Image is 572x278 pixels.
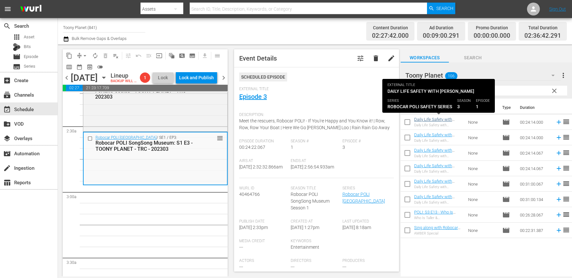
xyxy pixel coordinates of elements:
[3,150,11,158] span: Automation
[179,72,214,83] div: Lock and Publish
[466,161,500,176] td: None
[239,158,287,164] span: Airs At
[95,140,195,152] div: Robocar POLI SongSong Museum: S1 E3 - TOONY PLANET - TRC - 202303
[414,200,463,205] div: Daily Life Safety with [PERSON_NAME]
[85,62,95,72] span: View Backup
[239,118,390,130] span: Meet the rescuers, Robocar POLI! - If You're Happy and You Know it! | Row, Row, Row Your Boat | H...
[555,211,562,218] svg: Add to Schedule
[291,158,339,164] span: Ends At
[414,148,457,162] a: Daily Life Safety with AMBER: S1 E2 - TOONY PLANET - TRC - 202303
[502,211,510,219] span: Episode
[562,118,570,126] span: reorder
[342,264,346,269] span: ---
[111,72,137,79] div: Lineup
[353,51,368,66] button: tune
[239,186,287,191] span: Wurl Id
[291,139,339,144] span: Season #
[384,51,399,66] button: edit
[342,139,391,144] span: Episode #
[414,117,457,131] a: Daily Life Safety with AMBER: S1 E1 - TOONY PLANET - TRC - 202303
[559,68,567,83] button: more_vert
[153,72,173,83] button: Lock
[517,130,553,145] td: 00:24:14.000
[414,225,460,244] a: Sing along with Robocar POLI: S1 E19 - AMBER Special - Toony Planet - TRC - 202405
[502,165,510,172] span: Episode
[466,223,500,238] td: None
[3,91,11,99] span: Channels
[291,145,293,150] span: 1
[3,120,11,128] span: VOD
[239,145,265,150] span: 00:24:22.067
[517,145,553,161] td: 00:24:14.067
[502,118,510,126] span: Episode
[516,99,555,117] th: Duration
[4,5,12,13] span: menu
[342,192,385,204] a: Robocar POLI [GEOGRAPHIC_DATA]
[291,186,339,191] span: Season Title
[76,64,83,70] span: date_range_outlined
[239,192,260,197] span: 40464766
[291,244,319,250] span: Entertainment
[414,163,457,178] a: Daily Life Safety with AMBER: S1 E4 - TOONY PLANET - TRC - 202303
[24,63,35,70] span: Series
[555,165,562,172] svg: Add to Schedule
[517,207,553,223] td: 00:26:28.067
[3,179,11,187] span: Reports
[239,112,391,118] span: Description:
[239,264,243,269] span: ---
[466,192,500,207] td: None
[414,139,463,143] div: Daily Life Safety with [PERSON_NAME]
[111,79,137,83] div: BACKUP WILL DELIVER: [DATE] 5p (local)
[179,53,185,59] span: pageview_outlined
[71,72,98,83] div: [DATE]
[550,87,558,95] span: clear
[498,99,516,117] th: Type
[517,192,553,207] td: 00:31:00.134
[239,164,283,169] span: [DATE] 2:32:32.866am
[291,258,339,264] span: Directors
[239,225,268,230] span: [DATE] 2:33pm
[517,114,553,130] td: 00:24:14.000
[113,53,119,59] span: playlist_remove_outlined
[466,130,500,145] td: None
[63,74,71,82] span: chevron_left
[83,85,228,91] span: 21:23:17.709
[466,145,500,161] td: None
[562,164,570,172] span: reorder
[3,106,11,113] span: Schedule
[121,49,133,62] span: Customize Events
[64,62,74,72] span: Week Calendar View
[95,135,157,140] a: Robocar POLI [GEOGRAPHIC_DATA]
[555,180,562,187] svg: Add to Schedule
[197,49,210,62] span: Download as CSV
[71,36,127,41] span: Bulk Remove Gaps & Overlaps
[342,219,391,224] span: Last Updated
[239,72,287,81] div: Scheduled Episode
[414,185,463,189] div: Daily Life Safety with [PERSON_NAME]
[414,216,463,220] div: Who Is Taller & [PERSON_NAME]'s Training
[357,54,364,62] span: Customize Event
[24,34,34,40] span: Asset
[291,225,319,230] span: [DATE] 1:27pm
[95,62,105,72] span: 24 hours Lineup View is OFF
[372,23,409,32] div: Content Duration
[291,219,339,224] span: Created At
[427,3,455,14] button: Search
[342,225,371,230] span: [DATE] 8:18am
[562,195,570,203] span: reorder
[414,231,463,235] div: AMBER Special
[239,219,287,224] span: Publish Date
[466,207,500,223] td: None
[95,135,195,152] div: / SE1 / EP3:
[423,32,459,40] span: 00:09:00.291
[436,3,453,14] span: Search
[3,135,11,142] span: Overlays
[187,51,197,61] span: Create Series Block
[466,176,500,192] td: None
[239,139,287,144] span: Episode Duration
[466,114,500,130] td: None
[562,211,570,218] span: reorder
[502,180,510,188] span: Episode
[155,74,171,81] span: Lock
[555,196,562,203] svg: Add to Schedule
